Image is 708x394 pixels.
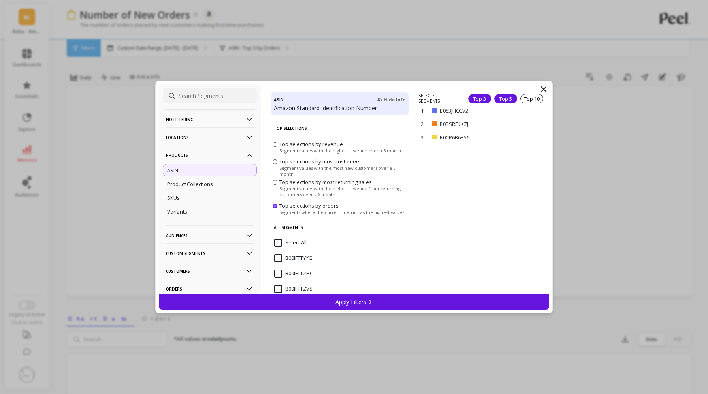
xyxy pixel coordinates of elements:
p: SKUs [167,194,180,201]
span: Select All [274,239,307,247]
span: Segment values with the highest revenue over a 6 month. [279,148,402,154]
p: Audiences [166,225,254,246]
div: Top 5 [494,94,517,103]
p: 3. [421,134,429,141]
p: No filtering [166,109,254,129]
p: 1. [421,107,429,114]
p: Top Selections [274,120,405,137]
p: Product Collections [167,180,213,188]
p: ASIN [167,167,178,174]
p: Products [166,145,254,165]
input: Search Segments [163,88,257,103]
p: Apply Filters [335,298,373,306]
p: SELECTED SEGMENTS [418,93,458,104]
p: B0CP6B6P56 [440,134,507,141]
p: B083JHCCV2 [440,107,506,114]
div: Top 10 [520,94,543,103]
span: B00IFTTZVS [274,285,313,293]
span: Segment values with the highest revenue from returning customers over a 6 month. [279,186,407,197]
p: Locations [166,127,254,147]
span: Segment values with the most new customers over a 6 month. [279,165,407,177]
span: B00IFTTYYG [274,254,313,262]
p: B0BSRFKKZJ [440,120,506,128]
p: Customers [166,261,254,281]
p: Orders [166,279,254,299]
p: 2. [421,120,429,128]
span: Segments where the current metric has the highest values. [279,209,405,215]
span: Top selections by revenue [279,141,343,148]
h4: ASIN [274,96,284,104]
span: Hide Info [377,97,405,103]
span: B00IFTTZHC [274,270,313,278]
p: Amazon Standard Identification Number [274,104,405,112]
p: All Segments [274,219,405,236]
span: Top selections by orders [279,202,339,209]
p: Variants [167,208,187,215]
div: Top 3 [468,94,491,103]
span: Top selections by most returning sales [279,178,372,186]
p: Custom Segments [166,243,254,263]
span: Top selections by most customers [279,158,361,165]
